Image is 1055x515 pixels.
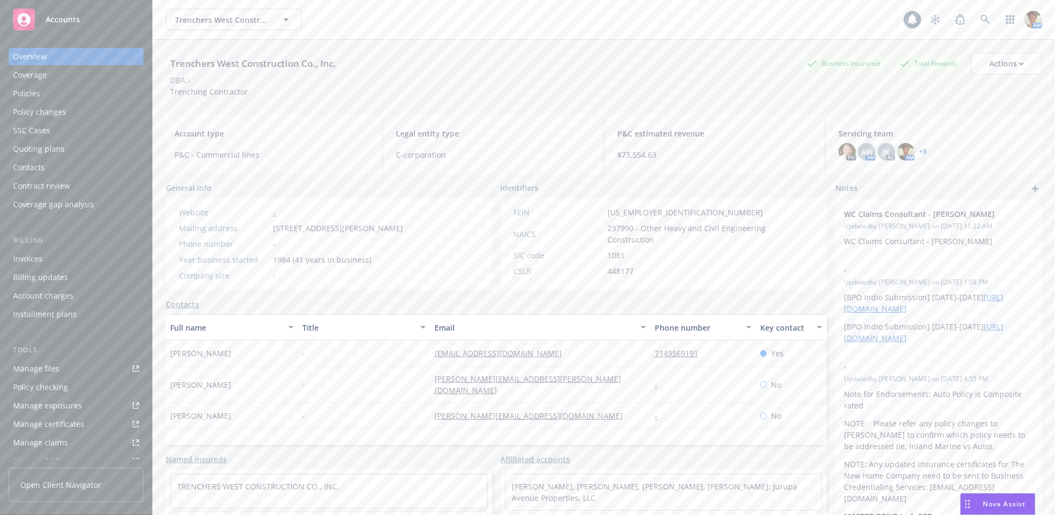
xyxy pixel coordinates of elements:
div: Billing updates [13,269,68,286]
img: photo [1025,11,1042,28]
span: Notes [835,182,858,195]
a: Report a Bug [949,9,971,30]
a: TRENCHERS WEST CONSTRUCTION CO., INC. [177,481,339,492]
span: 237990 - Other Heavy and Civil Engineering Construction [608,222,814,245]
a: Coverage gap analysis [9,196,144,213]
div: Quoting plans [13,140,65,158]
a: Invoices [9,250,144,268]
span: General info [166,182,212,194]
div: Installment plans [13,306,77,323]
a: [PERSON_NAME][EMAIL_ADDRESS][DOMAIN_NAME] [435,411,631,421]
span: - [273,238,276,250]
div: Contract review [13,177,70,195]
div: CSLB [514,265,604,277]
div: Account charges [13,287,73,305]
span: Updated by [PERSON_NAME] on [DATE] 1:58 PM [844,277,1033,287]
span: Yes [771,348,784,359]
span: Legal entity type [396,128,591,139]
span: 1984 (41 years in business) [273,254,371,265]
div: Policy changes [13,103,66,121]
span: Trenching Contractor [170,86,248,97]
span: P&C - Commercial lines [175,149,369,160]
span: AW [861,146,873,158]
span: JK [883,146,890,158]
button: Actions [971,53,1042,75]
div: Website [179,207,269,218]
div: WC Claims Consultant - [PERSON_NAME]Updatedby [PERSON_NAME] on [DATE] 11:22 AMWC Claims Consultan... [835,200,1042,256]
div: Contacts [13,159,45,176]
div: Full name [170,322,282,333]
a: [EMAIL_ADDRESS][DOMAIN_NAME] [435,348,570,358]
span: [US_EMPLOYER_IDENTIFICATION_NUMBER] [608,207,764,218]
a: Named insureds [166,454,227,465]
a: Policies [9,85,144,102]
a: SSC Cases [9,122,144,139]
a: Policy checking [9,379,144,396]
img: photo [897,143,915,160]
div: FEIN [514,207,604,218]
span: - [302,348,305,359]
div: Billing [9,235,144,246]
div: Actions [989,53,1024,74]
a: Manage exposures [9,397,144,414]
span: - [302,379,305,390]
div: Policy checking [13,379,68,396]
p: Note for Endorsements: Auto Policy is Composite rated [844,388,1033,411]
a: - [655,380,666,390]
a: Installment plans [9,306,144,323]
a: Billing updates [9,269,144,286]
div: Phone number [655,322,740,333]
p: [BPO Indio Submission] [DATE]-[DATE] [844,291,1033,314]
div: Tools [9,345,144,356]
div: SIC code [514,250,604,261]
button: Key contact [756,314,827,340]
div: Manage certificates [13,415,84,433]
span: Identifiers [501,182,539,194]
button: Title [298,314,430,340]
span: No [771,379,781,390]
div: Trenchers West Construction Co., Inc. [166,57,340,71]
span: $73,554.63 [617,149,812,160]
div: Company size [179,270,269,281]
div: Policies [13,85,40,102]
a: Overview [9,48,144,65]
a: Stop snowing [924,9,946,30]
span: P&C estimated revenue [617,128,812,139]
a: Switch app [1000,9,1021,30]
div: Coverage gap analysis [13,196,94,213]
div: Invoices [13,250,42,268]
a: Manage files [9,360,144,377]
div: Phone number [179,238,269,250]
span: [PERSON_NAME] [170,348,231,359]
div: Manage files [13,360,59,377]
span: 1081 [608,250,625,261]
span: No [771,410,781,421]
div: Coverage [13,66,47,84]
div: Drag to move [961,494,975,514]
span: Updated by [PERSON_NAME] on [DATE] 11:22 AM [844,221,1033,231]
img: photo [839,143,856,160]
div: Email [435,322,634,333]
span: [STREET_ADDRESS][PERSON_NAME] [273,222,403,234]
div: Manage BORs [13,452,64,470]
p: NOTE: Please refer any policy changes to [PERSON_NAME] to confirm which policy needs to be addres... [844,418,1033,452]
span: Open Client Navigator [20,479,101,491]
span: - [844,264,1005,276]
button: Full name [166,314,298,340]
a: [PERSON_NAME][EMAIL_ADDRESS][PERSON_NAME][DOMAIN_NAME] [435,374,621,395]
a: Policy changes [9,103,144,121]
div: Total Rewards [895,57,963,70]
a: Search [975,9,996,30]
div: -Updatedby [PERSON_NAME] on [DATE] 1:58 PM[BPO Indio Submission] [DATE]-[DATE][URL][DOMAIN_NAME][... [835,256,1042,352]
div: Business Insurance [802,57,886,70]
span: WC Claims Consultant - [PERSON_NAME] [844,208,1005,220]
span: Trenchers West Construction Co., Inc. [175,14,269,26]
span: Account type [175,128,369,139]
button: Phone number [650,314,756,340]
div: Overview [13,48,47,65]
a: Accounts [9,4,144,35]
div: NAICS [514,228,604,240]
p: NOTE: Any updated insurance certificates for The New Home Company need to be sent to Business Cre... [844,458,1033,504]
div: Key contact [760,322,810,333]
